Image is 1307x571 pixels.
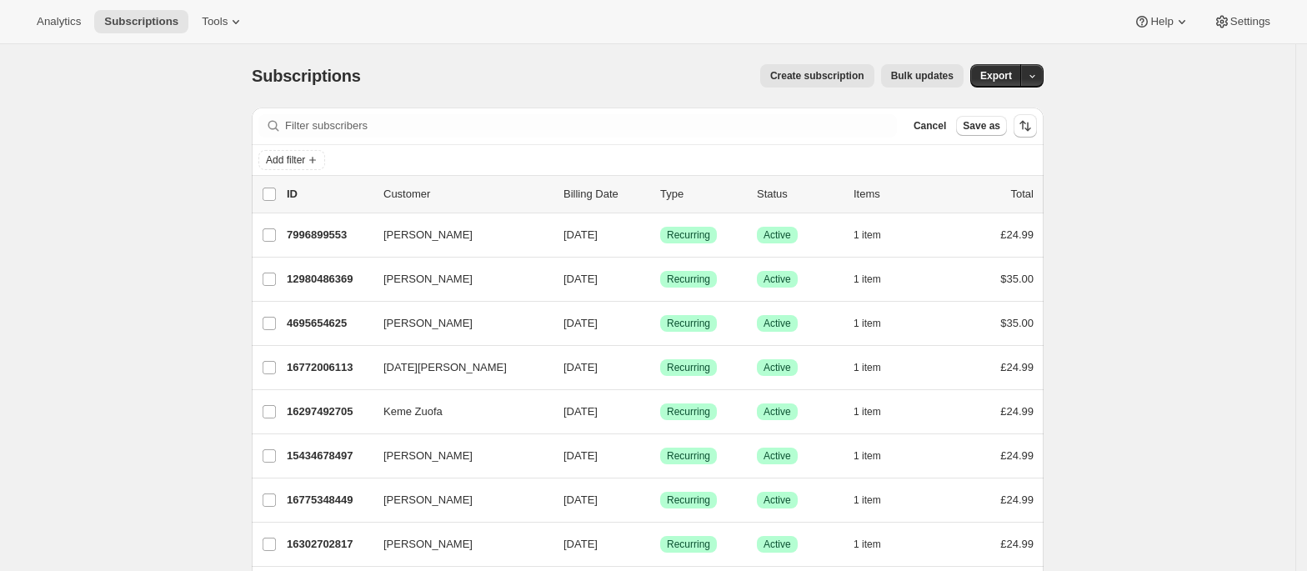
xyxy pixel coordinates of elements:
[1000,317,1034,329] span: $35.00
[1124,10,1199,33] button: Help
[970,64,1022,88] button: Export
[963,119,1000,133] span: Save as
[667,493,710,507] span: Recurring
[383,186,550,203] p: Customer
[563,273,598,285] span: [DATE]
[854,533,899,556] button: 1 item
[383,403,443,420] span: Keme Zuofa
[667,273,710,286] span: Recurring
[667,317,710,330] span: Recurring
[1014,114,1037,138] button: Sort the results
[854,400,899,423] button: 1 item
[373,266,540,293] button: [PERSON_NAME]
[881,64,964,88] button: Bulk updates
[764,449,791,463] span: Active
[854,228,881,242] span: 1 item
[764,538,791,551] span: Active
[1000,228,1034,241] span: £24.99
[760,64,874,88] button: Create subscription
[854,312,899,335] button: 1 item
[854,493,881,507] span: 1 item
[1204,10,1280,33] button: Settings
[287,488,1034,512] div: 16775348449[PERSON_NAME][DATE]SuccessRecurringSuccessActive1 item£24.99
[383,315,473,332] span: [PERSON_NAME]
[854,317,881,330] span: 1 item
[1150,15,1173,28] span: Help
[563,405,598,418] span: [DATE]
[764,228,791,242] span: Active
[563,493,598,506] span: [DATE]
[667,228,710,242] span: Recurring
[287,359,370,376] p: 16772006113
[563,538,598,550] span: [DATE]
[757,186,840,203] p: Status
[764,361,791,374] span: Active
[1000,405,1034,418] span: £24.99
[956,116,1007,136] button: Save as
[764,405,791,418] span: Active
[287,403,370,420] p: 16297492705
[907,116,953,136] button: Cancel
[287,400,1034,423] div: 16297492705Keme Zuofa[DATE]SuccessRecurringSuccessActive1 item£24.99
[373,487,540,513] button: [PERSON_NAME]
[266,153,305,167] span: Add filter
[1000,449,1034,462] span: £24.99
[252,67,361,85] span: Subscriptions
[287,186,1034,203] div: IDCustomerBilling DateTypeStatusItemsTotal
[854,361,881,374] span: 1 item
[854,538,881,551] span: 1 item
[287,444,1034,468] div: 15434678497[PERSON_NAME][DATE]SuccessRecurringSuccessActive1 item£24.99
[373,310,540,337] button: [PERSON_NAME]
[563,449,598,462] span: [DATE]
[94,10,188,33] button: Subscriptions
[1011,186,1034,203] p: Total
[287,268,1034,291] div: 12980486369[PERSON_NAME][DATE]SuccessRecurringSuccessActive1 item$35.00
[383,271,473,288] span: [PERSON_NAME]
[287,186,370,203] p: ID
[383,448,473,464] span: [PERSON_NAME]
[563,228,598,241] span: [DATE]
[1000,538,1034,550] span: £24.99
[854,356,899,379] button: 1 item
[285,114,897,138] input: Filter subscribers
[563,186,647,203] p: Billing Date
[854,273,881,286] span: 1 item
[770,69,864,83] span: Create subscription
[258,150,325,170] button: Add filter
[854,449,881,463] span: 1 item
[764,493,791,507] span: Active
[287,315,370,332] p: 4695654625
[854,405,881,418] span: 1 item
[373,222,540,248] button: [PERSON_NAME]
[854,186,937,203] div: Items
[373,531,540,558] button: [PERSON_NAME]
[287,223,1034,247] div: 7996899553[PERSON_NAME][DATE]SuccessRecurringSuccessActive1 item£24.99
[1000,493,1034,506] span: £24.99
[854,223,899,247] button: 1 item
[667,405,710,418] span: Recurring
[854,444,899,468] button: 1 item
[1000,361,1034,373] span: £24.99
[383,536,473,553] span: [PERSON_NAME]
[383,359,507,376] span: [DATE][PERSON_NAME]
[563,317,598,329] span: [DATE]
[373,443,540,469] button: [PERSON_NAME]
[854,488,899,512] button: 1 item
[854,268,899,291] button: 1 item
[383,492,473,508] span: [PERSON_NAME]
[27,10,91,33] button: Analytics
[287,492,370,508] p: 16775348449
[373,354,540,381] button: [DATE][PERSON_NAME]
[914,119,946,133] span: Cancel
[563,361,598,373] span: [DATE]
[202,15,228,28] span: Tools
[287,536,370,553] p: 16302702817
[764,273,791,286] span: Active
[287,312,1034,335] div: 4695654625[PERSON_NAME][DATE]SuccessRecurringSuccessActive1 item$35.00
[980,69,1012,83] span: Export
[660,186,744,203] div: Type
[287,227,370,243] p: 7996899553
[891,69,954,83] span: Bulk updates
[287,356,1034,379] div: 16772006113[DATE][PERSON_NAME][DATE]SuccessRecurringSuccessActive1 item£24.99
[192,10,254,33] button: Tools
